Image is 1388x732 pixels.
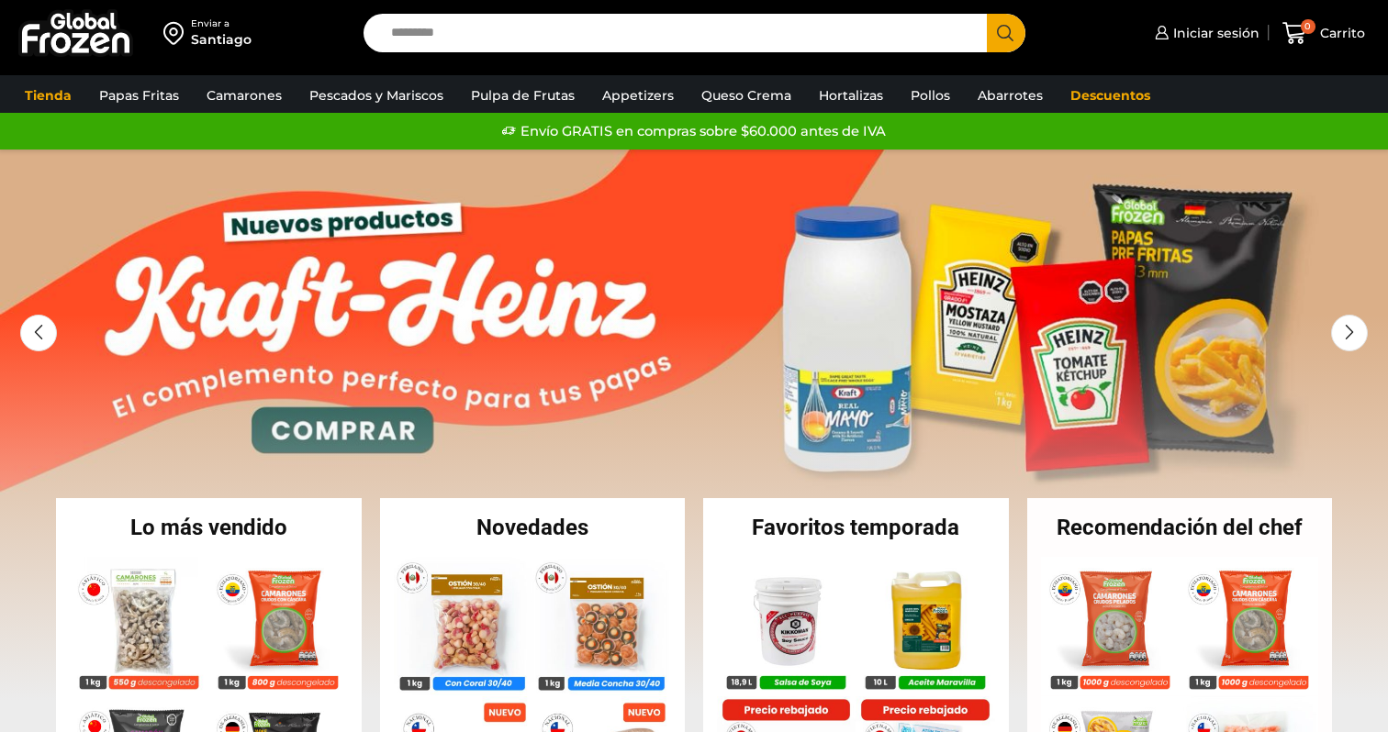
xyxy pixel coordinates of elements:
img: address-field-icon.svg [163,17,191,49]
h2: Lo más vendido [56,516,362,538]
a: Camarones [197,78,291,113]
a: Queso Crema [692,78,800,113]
a: Pulpa de Frutas [462,78,584,113]
h2: Novedades [380,516,686,538]
a: Hortalizas [810,78,892,113]
span: 0 [1301,19,1315,34]
a: Appetizers [593,78,683,113]
div: Enviar a [191,17,252,30]
span: Iniciar sesión [1169,24,1259,42]
a: Pescados y Mariscos [300,78,453,113]
div: Santiago [191,30,252,49]
a: Papas Fritas [90,78,188,113]
h2: Favoritos temporada [703,516,1009,538]
a: Pollos [901,78,959,113]
a: Abarrotes [968,78,1052,113]
a: 0 Carrito [1278,12,1370,55]
div: Next slide [1331,315,1368,351]
h2: Recomendación del chef [1027,516,1333,538]
div: Previous slide [20,315,57,351]
a: Tienda [16,78,81,113]
a: Iniciar sesión [1150,15,1259,51]
span: Carrito [1315,24,1365,42]
a: Descuentos [1061,78,1159,113]
button: Search button [987,14,1025,52]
